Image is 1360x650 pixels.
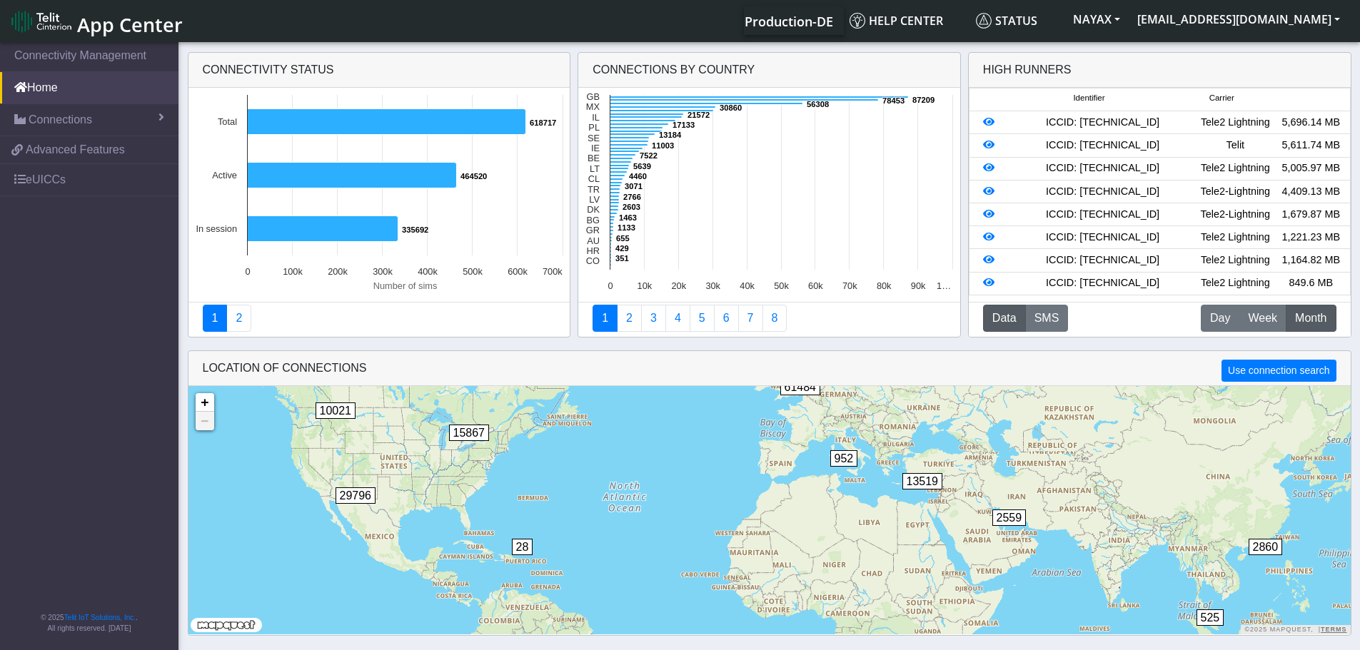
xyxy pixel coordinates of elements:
text: 464520 [460,172,487,181]
div: 5,696.14 MB [1273,115,1349,131]
div: Connectivity status [188,53,570,88]
text: IE [591,143,600,153]
text: CO [586,255,600,266]
button: Month [1286,305,1336,332]
a: Status [970,6,1064,35]
text: 11003 [652,141,674,150]
div: 28 [512,539,540,582]
text: 30860 [720,103,742,112]
text: 60k [808,280,823,291]
div: Tele2 Lightning [1197,253,1273,268]
div: 4,409.13 MB [1273,184,1349,200]
text: 90k [911,280,926,291]
a: 14 Days Trend [714,305,739,332]
span: Week [1248,310,1277,327]
span: Status [976,13,1037,29]
span: Connections [29,111,92,128]
text: 21572 [687,111,710,119]
text: TR [588,184,600,195]
div: Connections By Country [578,53,960,88]
text: 100k [283,266,303,277]
span: 952 [830,450,858,467]
text: 655 [616,234,630,243]
div: ICCID: [TECHNICAL_ID] [1008,275,1197,291]
span: 61484 [780,379,821,395]
div: ICCID: [TECHNICAL_ID] [1008,230,1197,245]
a: Zoom out [196,412,214,430]
button: Use connection search [1222,360,1336,382]
div: Tele2-Lightning [1197,207,1273,223]
div: 2559 [992,509,1049,552]
button: SMS [1025,305,1069,332]
span: 13519 [902,473,943,489]
a: Connections By Country [593,305,618,332]
button: Data [983,305,1026,332]
text: 300k [373,266,393,277]
text: BE [588,153,600,163]
text: 10k [638,280,653,291]
div: 1,679.87 MB [1273,207,1349,223]
text: 56308 [807,100,829,108]
text: PL [589,122,600,133]
div: Telit [1197,138,1273,153]
div: ICCID: [TECHNICAL_ID] [1008,115,1197,131]
img: knowledge.svg [850,13,865,29]
button: NAYAX [1064,6,1129,32]
button: Day [1201,305,1239,332]
text: 500k [463,266,483,277]
text: 5639 [633,162,651,171]
div: ICCID: [TECHNICAL_ID] [1008,161,1197,176]
div: 849.6 MB [1273,275,1349,291]
text: 20k [672,280,687,291]
text: Active [212,170,237,181]
span: 29796 [336,487,376,504]
text: MX [586,101,600,112]
text: 2766 [623,193,641,201]
div: Tele2 Lightning [1197,161,1273,176]
text: 600k [508,266,528,277]
a: Deployment status [226,305,251,332]
div: ICCID: [TECHNICAL_ID] [1008,138,1197,153]
text: AU [587,235,600,246]
a: Terms [1321,626,1347,633]
text: Number of sims [373,280,437,291]
span: 15867 [449,425,490,441]
text: 0 [245,266,250,277]
text: 80k [877,280,892,291]
div: ICCID: [TECHNICAL_ID] [1008,184,1197,200]
text: In session [196,223,237,234]
text: 87209 [912,96,935,104]
div: 5,005.97 MB [1273,161,1349,176]
a: App Center [11,6,181,36]
text: 78453 [882,96,905,105]
span: 10021 [316,402,356,419]
text: 2603 [623,203,640,211]
text: 30k [706,280,721,291]
span: Day [1210,310,1230,327]
text: 1133 [618,223,635,232]
text: 50k [774,280,789,291]
text: 7522 [640,151,658,160]
text: 335692 [402,225,428,234]
text: 400k [418,266,438,277]
div: ©2025 MapQuest, | [1241,625,1350,634]
button: Week [1239,305,1286,332]
a: Zoom in [196,393,214,412]
nav: Summary paging [593,305,946,332]
text: GR [586,225,600,235]
button: [EMAIL_ADDRESS][DOMAIN_NAME] [1129,6,1349,32]
text: 351 [615,254,629,263]
img: logo-telit-cinterion-gw-new.png [11,10,71,33]
span: 28 [512,539,533,555]
text: 3071 [625,182,643,191]
a: Connections By Carrier [665,305,690,332]
div: 1,164.82 MB [1273,253,1349,268]
div: Tele2-Lightning [1197,184,1273,200]
img: status.svg [976,13,992,29]
text: DK [587,204,600,215]
text: 1… [937,280,951,291]
text: BG [587,215,600,225]
div: High Runners [983,61,1072,78]
span: Identifier [1073,92,1104,104]
a: Not Connected for 30 days [762,305,787,332]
